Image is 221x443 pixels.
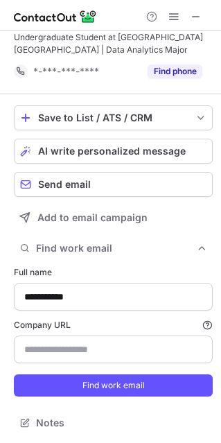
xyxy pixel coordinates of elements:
button: save-profile-one-click [14,105,213,130]
button: AI write personalized message [14,139,213,164]
img: ContactOut v5.3.10 [14,8,97,25]
label: Full name [14,266,213,279]
span: Notes [36,417,207,429]
span: AI write personalized message [38,146,186,157]
div: Save to List / ATS / CRM [38,112,188,123]
button: Find work email [14,374,213,397]
button: Reveal Button [148,64,202,78]
button: Notes [14,413,213,433]
span: Add to email campaign [37,212,148,223]
div: Undergraduate Student at [GEOGRAPHIC_DATA] [GEOGRAPHIC_DATA] | Data Analytics Major [14,31,213,56]
button: Add to email campaign [14,205,213,230]
button: Find work email [14,238,213,258]
button: Send email [14,172,213,197]
span: Send email [38,179,91,190]
span: Find work email [36,242,196,254]
label: Company URL [14,319,213,331]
